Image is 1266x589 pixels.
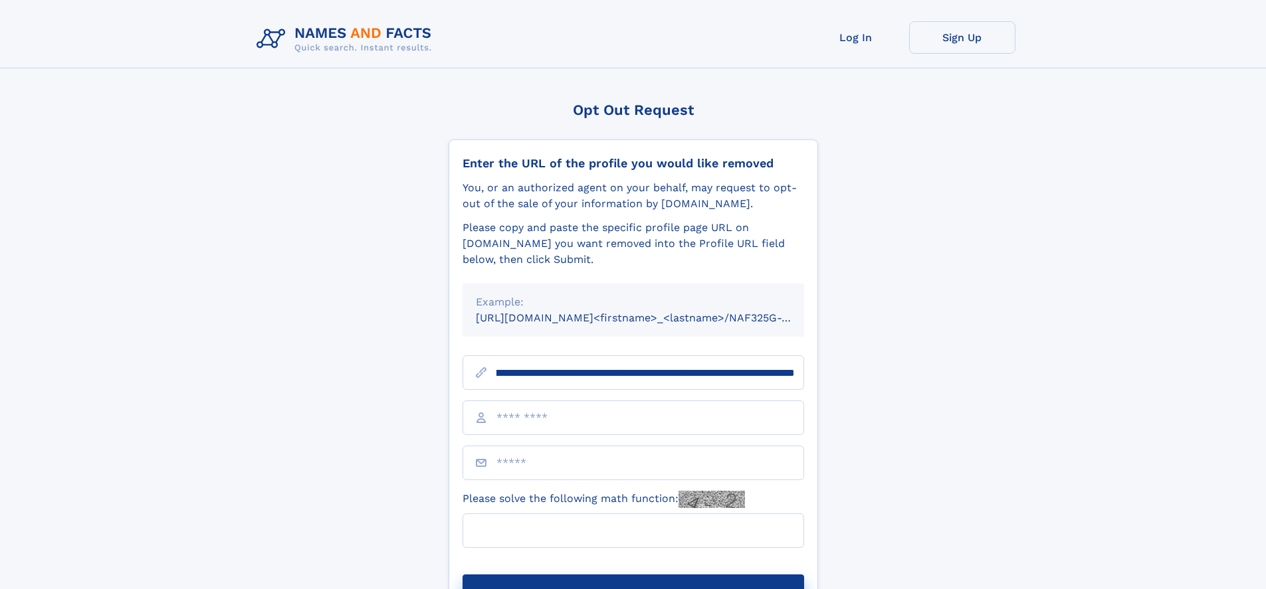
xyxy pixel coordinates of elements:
[476,311,829,324] small: [URL][DOMAIN_NAME]<firstname>_<lastname>/NAF325G-xxxxxxxx
[449,102,818,118] div: Opt Out Request
[463,220,804,268] div: Please copy and paste the specific profile page URL on [DOMAIN_NAME] you want removed into the Pr...
[251,21,443,57] img: Logo Names and Facts
[476,294,791,310] div: Example:
[909,21,1015,54] a: Sign Up
[463,156,804,171] div: Enter the URL of the profile you would like removed
[463,180,804,212] div: You, or an authorized agent on your behalf, may request to opt-out of the sale of your informatio...
[463,491,745,508] label: Please solve the following math function:
[803,21,909,54] a: Log In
